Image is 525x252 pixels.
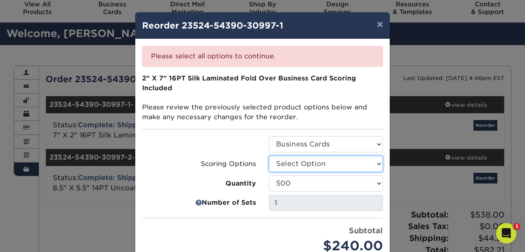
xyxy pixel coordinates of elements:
strong: Number of Sets [202,198,256,208]
p: Please review the previously selected product options below and make any necessary changes for th... [142,74,383,122]
strong: Quantity [225,178,256,188]
strong: Subtotal [349,226,383,235]
h4: Reorder 23524-54390-30997-1 [142,19,383,32]
label: Scoring Options [142,159,256,169]
div: Please select all options to continue. [142,46,383,67]
strong: 2" X 7" 16PT Silk Laminated Fold Over Business Card Scoring Included [142,74,356,92]
button: × [370,12,390,36]
span: 1 [514,223,520,230]
iframe: Intercom live chat [496,223,516,243]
